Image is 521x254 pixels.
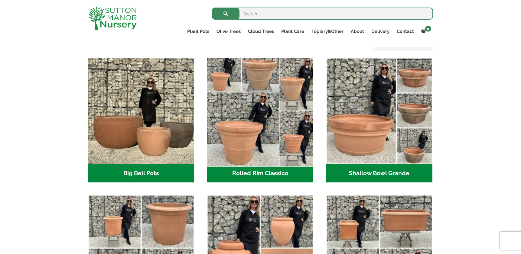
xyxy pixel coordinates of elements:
input: Search... [212,8,433,20]
a: Visit product category Big Bell Pots [88,58,194,182]
img: logo [88,6,137,30]
a: Visit product category Rolled Rim Classico [207,58,313,182]
a: Plant Care [278,27,308,36]
a: 0 [418,27,433,36]
a: Olive Trees [213,27,244,36]
img: Rolled Rim Classico [205,55,316,166]
span: 0 [425,26,431,32]
a: Cloud Trees [244,27,278,36]
h2: Rolled Rim Classico [207,164,313,183]
img: Big Bell Pots [88,58,194,164]
a: Topiary&Other [308,27,347,36]
h2: Shallow Bowl Grande [326,164,432,183]
a: Delivery [368,27,393,36]
a: Visit product category Shallow Bowl Grande [326,58,432,182]
img: Shallow Bowl Grande [326,58,432,164]
h2: Big Bell Pots [88,164,194,183]
a: Plant Pots [184,27,213,36]
a: About [347,27,368,36]
a: Contact [393,27,418,36]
